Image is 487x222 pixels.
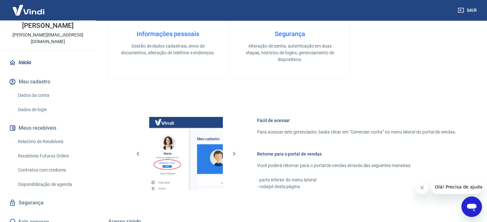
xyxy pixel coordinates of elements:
a: Disponibilização de agenda [15,178,88,191]
button: Meus recebíveis [8,121,88,135]
iframe: Botão para abrir a janela de mensagens [461,196,482,217]
p: - parte inferior do menu lateral [257,177,456,183]
a: Recebíveis Futuros Online [15,149,88,163]
iframe: Mensagem da empresa [431,180,482,194]
p: - rodapé desta página [257,183,456,190]
img: Vindi [8,0,49,20]
button: Meu cadastro [8,75,88,89]
h4: Segurança [241,30,339,38]
img: Imagem da dashboard mostrando o botão de gerenciar conta na sidebar no lado esquerdo [149,117,223,190]
p: Alteração de senha, autenticação em duas etapas, histórico de logins, gerenciamento de dispositivos. [241,43,339,63]
a: Dados de login [15,103,88,116]
a: Relatório de Recebíveis [15,135,88,148]
a: Contratos com credores [15,164,88,177]
p: [PERSON_NAME] [22,22,73,29]
h4: Informações pessoais [119,30,217,38]
a: Dados da conta [15,89,88,102]
span: Olá! Precisa de ajuda? [4,4,54,10]
a: Segurança [8,196,88,210]
button: Sair [456,4,479,16]
p: Gestão de dados cadastrais, envio de documentos, alteração de telefone e endereços. [119,43,217,56]
p: Para acessar este gerenciador, basta clicar em “Gerenciar conta” no menu lateral do portal de ven... [257,129,456,135]
a: Início [8,56,88,70]
h6: Retorne para o portal de vendas [257,151,456,157]
p: [PERSON_NAME][EMAIL_ADDRESS][DOMAIN_NAME] [5,32,91,45]
h6: Fácil de acessar [257,117,456,124]
p: Você poderá retornar para o portal de vendas através das seguintes maneiras: [257,162,456,169]
iframe: Fechar mensagem [416,181,428,194]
